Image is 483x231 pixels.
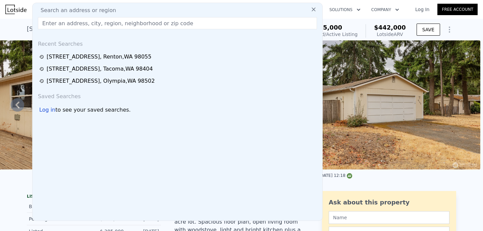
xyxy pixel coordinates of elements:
[310,24,342,31] span: $385,000
[5,5,26,14] img: Lotside
[47,65,153,73] div: [STREET_ADDRESS] , Tacoma , WA 98404
[287,40,480,169] img: Sale: 167384150 Parcel: 96996725
[55,106,130,114] span: to see your saved searches.
[27,24,239,34] div: [STREET_ADDRESS][PERSON_NAME] , [GEOGRAPHIC_DATA] , WA 98516
[35,6,116,14] span: Search an address or region
[47,53,151,61] div: [STREET_ADDRESS] , Renton , WA 98055
[326,32,358,37] span: Active Listing
[437,4,478,15] a: Free Account
[39,77,318,85] a: [STREET_ADDRESS], Olympia,WA 98502
[374,24,406,31] span: $442,000
[39,106,55,114] div: Log in
[407,6,437,13] a: Log In
[29,216,89,222] div: Pending
[443,23,456,36] button: Show Options
[39,65,318,73] a: [STREET_ADDRESS], Tacoma,WA 98404
[347,173,352,179] img: NWMLS Logo
[329,198,449,207] div: Ask about this property
[324,4,366,16] button: Solutions
[374,31,406,38] div: Lotside ARV
[35,35,320,51] div: Recent Searches
[39,53,318,61] a: [STREET_ADDRESS], Renton,WA 98055
[35,87,320,103] div: Saved Searches
[29,203,89,210] div: Back On Market
[27,194,161,200] div: LISTING & SALE HISTORY
[329,211,449,224] input: Name
[47,77,155,85] div: [STREET_ADDRESS] , Olympia , WA 98502
[38,17,317,29] input: Enter an address, city, region, neighborhood or zip code
[366,4,405,16] button: Company
[417,24,440,36] button: SAVE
